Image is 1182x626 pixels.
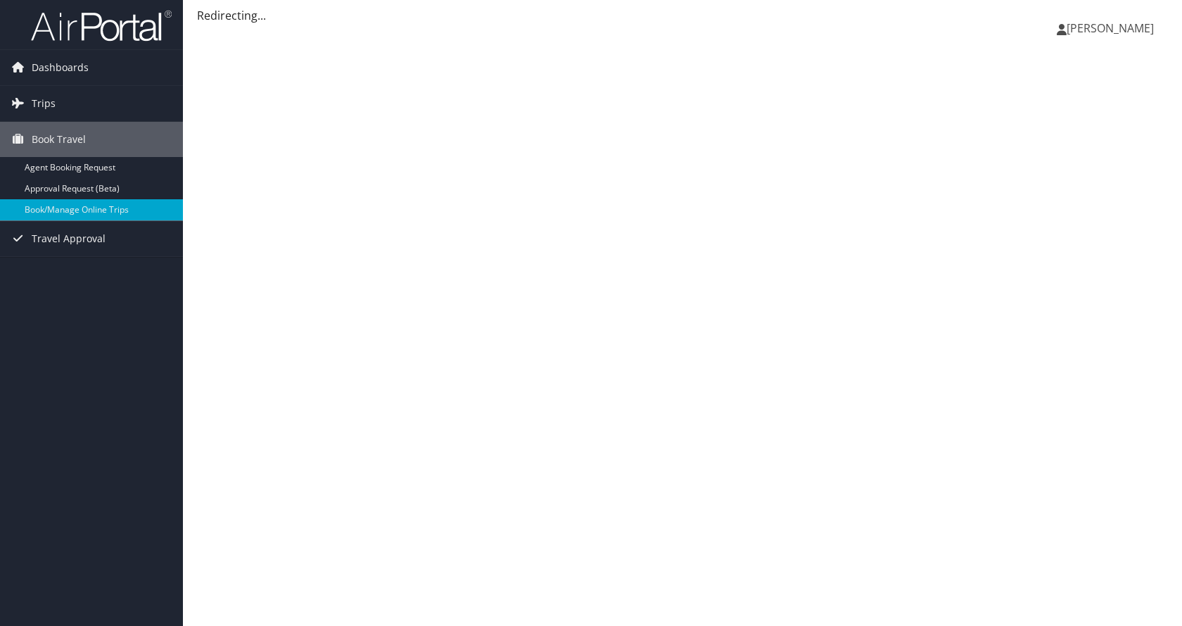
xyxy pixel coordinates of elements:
span: Trips [32,86,56,121]
span: [PERSON_NAME] [1067,20,1154,36]
span: Book Travel [32,122,86,157]
a: [PERSON_NAME] [1057,7,1168,49]
div: Redirecting... [197,7,1168,24]
span: Dashboards [32,50,89,85]
img: airportal-logo.png [31,9,172,42]
span: Travel Approval [32,221,106,256]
